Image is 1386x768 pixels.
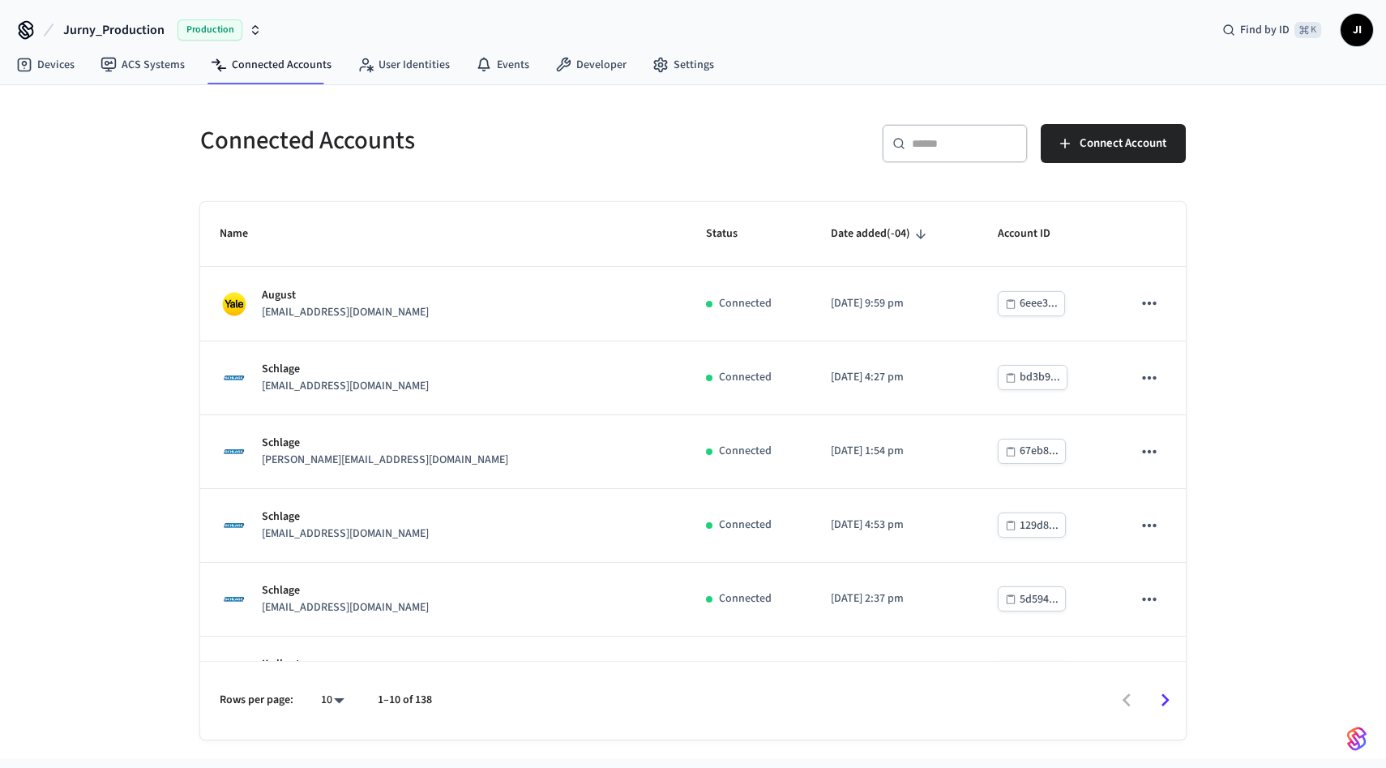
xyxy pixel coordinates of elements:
div: 129d8... [1020,516,1059,536]
div: bd3b9... [1020,367,1060,388]
div: 5d594... [1020,590,1059,610]
img: Kwikset Logo, Square [220,659,249,688]
span: Find by ID [1240,22,1290,38]
p: Schlage [262,435,508,452]
img: SeamLogoGradient.69752ec5.svg [1347,726,1367,752]
p: [EMAIL_ADDRESS][DOMAIN_NAME] [262,378,429,395]
span: ⌘ K [1294,22,1321,38]
p: [PERSON_NAME][EMAIL_ADDRESS][DOMAIN_NAME] [262,452,508,469]
p: [EMAIL_ADDRESS][DOMAIN_NAME] [262,304,429,321]
button: 67eb8... [998,439,1066,464]
span: Date added(-04) [831,221,931,247]
button: 5d594... [998,586,1066,611]
a: ACS Systems [88,50,198,79]
div: 6eee3... [1020,294,1058,314]
p: Connected [719,517,772,534]
p: [DATE] 1:54 pm [831,443,959,460]
p: [DATE] 9:59 pm [831,295,959,312]
button: JI [1341,14,1373,46]
a: Settings [640,50,727,79]
span: JI [1342,15,1371,45]
p: Schlage [262,508,429,526]
button: bd3b9... [998,365,1067,390]
h5: Connected Accounts [200,124,683,157]
button: Connect Account [1041,124,1186,163]
button: 129d8... [998,513,1066,538]
div: 67eb8... [1020,441,1059,461]
p: 1–10 of 138 [378,692,432,709]
span: Jurny_Production [63,20,165,40]
span: Connect Account [1080,133,1166,154]
p: Connected [719,443,772,460]
span: Name [220,221,269,247]
div: 10 [313,689,352,712]
p: [DATE] 4:27 pm [831,369,959,386]
img: Schlage Logo, Square [220,363,249,393]
img: Yale Logo, Square [220,290,249,319]
p: Connected [719,369,772,386]
p: Kwikset [262,656,429,673]
p: [DATE] 4:53 pm [831,517,959,534]
p: [DATE] 2:37 pm [831,590,959,607]
a: Devices [3,50,88,79]
p: Schlage [262,582,429,599]
a: User Identities [344,50,463,79]
button: 6eee3... [998,291,1065,316]
a: Connected Accounts [198,50,344,79]
img: Schlage Logo, Square [220,437,249,466]
p: August [262,287,429,304]
span: Status [706,221,759,247]
p: Rows per page: [220,692,293,709]
span: Account ID [998,221,1072,247]
a: Developer [542,50,640,79]
button: Go to next page [1146,681,1184,719]
p: Schlage [262,361,429,378]
img: Schlage Logo, Square [220,585,249,614]
p: [EMAIL_ADDRESS][DOMAIN_NAME] [262,599,429,616]
span: Production [178,19,242,41]
img: Schlage Logo, Square [220,511,249,540]
p: Connected [719,590,772,607]
div: Find by ID⌘ K [1209,15,1334,45]
p: Connected [719,295,772,312]
a: Events [463,50,542,79]
p: [EMAIL_ADDRESS][DOMAIN_NAME] [262,526,429,543]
